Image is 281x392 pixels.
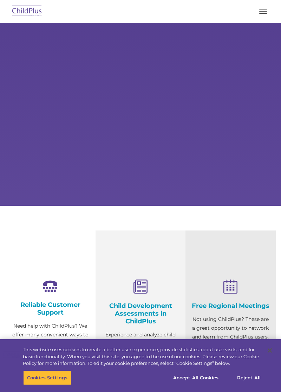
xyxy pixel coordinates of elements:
button: Accept All Cookies [169,370,222,385]
h4: Child Development Assessments in ChildPlus [101,302,181,325]
p: Need help with ChildPlus? We offer many convenient ways to contact our amazing Customer Support r... [11,322,90,383]
p: Experience and analyze child assessments and Head Start data management in one system with zero c... [101,330,181,383]
button: Reject All [227,370,271,385]
div: This website uses cookies to create a better user experience, provide statistics about user visit... [23,346,261,367]
button: Cookies Settings [23,370,71,385]
button: Close [262,343,277,358]
h4: Reliable Customer Support [11,301,90,316]
img: ChildPlus by Procare Solutions [11,3,44,20]
p: Not using ChildPlus? These are a great opportunity to network and learn from ChildPlus users. Fin... [191,315,270,368]
h4: Free Regional Meetings [191,302,270,310]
